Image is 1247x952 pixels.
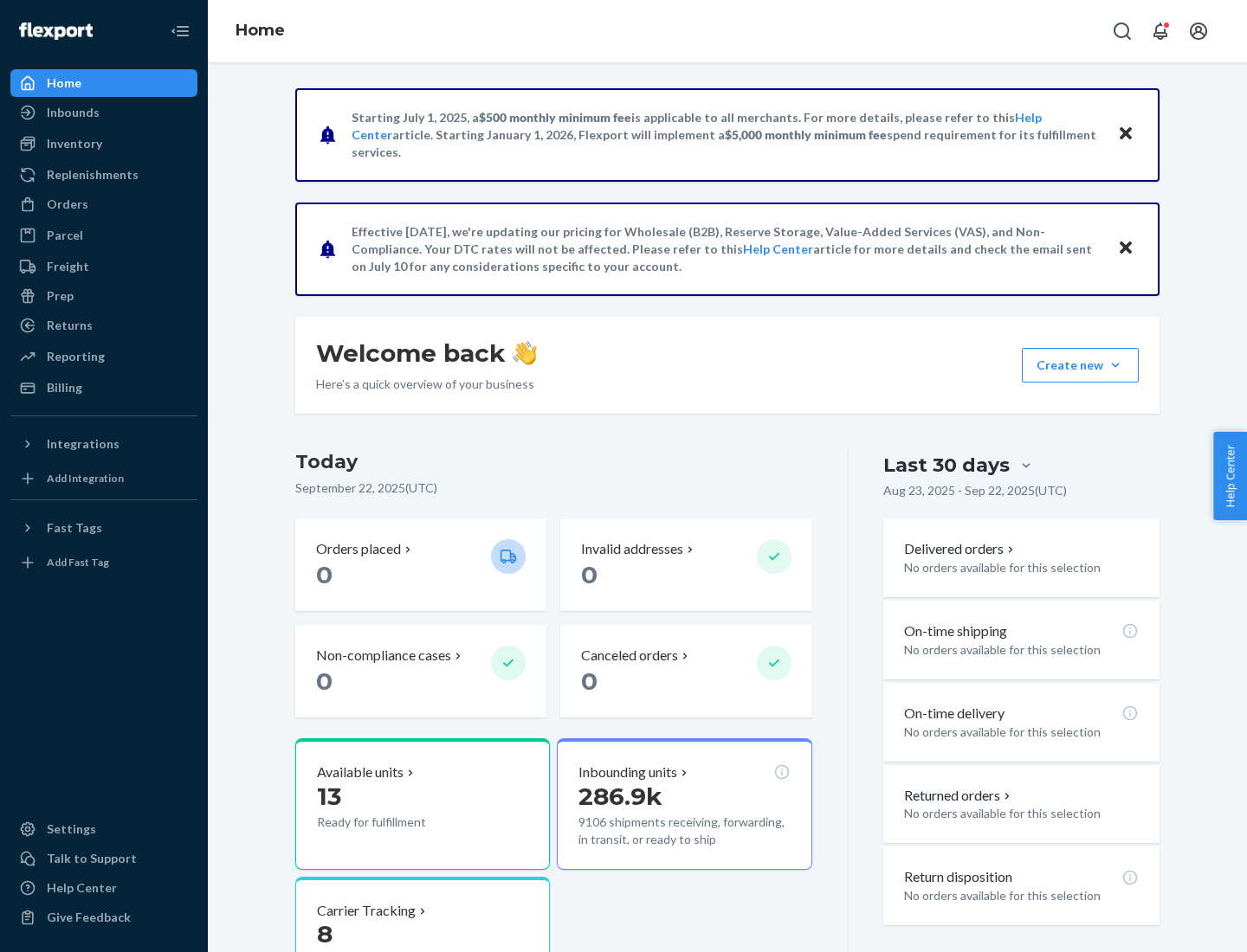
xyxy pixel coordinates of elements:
[316,560,333,589] span: 0
[1115,236,1137,261] button: Close
[578,762,677,782] p: Inbounding units
[479,110,631,125] span: $500 monthly minimum fee
[317,762,404,782] p: Available units
[10,374,197,402] a: Billing
[10,549,197,576] a: Add Fast Tag
[10,845,197,872] a: Talk to Support
[236,21,285,40] a: Home
[317,919,333,949] span: 8
[10,430,197,458] button: Integrations
[1143,14,1178,48] button: Open notifications
[10,282,197,310] a: Prep
[581,646,678,666] p: Canceled orders
[47,166,139,183] div: Replenishments
[904,539,1018,559] button: Delivered orders
[1022,348,1139,383] button: Create new
[743,241,813,256] a: Help Center
[47,287,74,305] div: Prep
[163,14,197,48] button: Close Navigation
[316,376,537,393] p: Here’s a quick overview of your business
[10,815,197,843] a: Settings
[19,23,93,40] img: Flexport logo
[578,782,662,811] span: 286.9k
[47,258,89,275] div: Freight
[10,69,197,97] a: Home
[47,104,100,121] div: Inbounds
[316,338,537,369] h1: Welcome back
[47,909,131,926] div: Give Feedback
[222,6,299,56] ol: breadcrumbs
[10,874,197,902] a: Help Center
[352,109,1101,161] p: Starting July 1, 2025, a is applicable to all merchants. For more details, please refer to this a...
[47,471,124,486] div: Add Integration
[581,560,598,589] span: 0
[10,312,197,339] a: Returns
[10,222,197,249] a: Parcel
[316,646,451,666] p: Non-compliance cases
[560,625,811,717] button: Canceled orders 0
[10,190,197,218] a: Orders
[904,786,1014,806] button: Returned orders
[47,555,109,569] div: Add Fast Tag
[904,805,1139,822] p: No orders available for this selection
[47,435,120,453] div: Integrations
[47,135,102,152] div: Inventory
[295,518,546,611] button: Orders placed 0
[10,161,197,189] a: Replenishments
[47,227,83,244] div: Parcel
[904,641,1139,659] p: No orders available for this selection
[581,539,683,559] p: Invalid addresses
[10,904,197,931] button: Give Feedback
[883,482,1067,499] p: Aug 23, 2025 - Sep 22, 2025 ( UTC )
[47,317,93,334] div: Returns
[883,452,1010,479] div: Last 30 days
[578,814,790,848] p: 9106 shipments receiving, forwarding, in transit, or ready to ship
[10,253,197,280] a: Freight
[317,901,416,921] p: Carrier Tracking
[1213,432,1247,520] button: Help Center
[904,867,1012,887] p: Return disposition
[316,539,401,559] p: Orders placed
[1115,122,1137,147] button: Close
[47,850,137,867] div: Talk to Support
[10,99,197,126] a: Inbounds
[10,465,197,492] a: Add Integration
[725,127,887,142] span: $5,000 monthly minimum fee
[581,666,598,696] span: 0
[557,738,811,870] button: Inbounding units286.9k9106 shipments receiving, forwarding, in transit, or ready to ship
[295,625,546,717] button: Non-compliance cases 0
[904,621,1007,641] p: On-time shipping
[317,782,341,811] span: 13
[47,379,82,396] div: Billing
[1181,14,1216,48] button: Open account menu
[47,74,81,92] div: Home
[904,559,1139,576] p: No orders available for this selection
[47,879,117,897] div: Help Center
[47,196,88,213] div: Orders
[904,887,1139,904] p: No orders available for this selection
[904,724,1139,741] p: No orders available for this selection
[295,738,550,870] button: Available units13Ready for fulfillment
[10,343,197,370] a: Reporting
[47,519,102,537] div: Fast Tags
[295,448,812,476] h3: Today
[10,130,197,158] a: Inventory
[295,479,812,497] p: September 22, 2025 ( UTC )
[1105,14,1140,48] button: Open Search Box
[47,820,96,838] div: Settings
[10,514,197,542] button: Fast Tags
[560,518,811,611] button: Invalid addresses 0
[316,666,333,696] span: 0
[513,341,537,365] img: hand-wave emoji
[47,348,105,365] div: Reporting
[352,223,1101,275] p: Effective [DATE], we're updating our pricing for Wholesale (B2B), Reserve Storage, Value-Added Se...
[904,704,1005,724] p: On-time delivery
[317,814,477,831] p: Ready for fulfillment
